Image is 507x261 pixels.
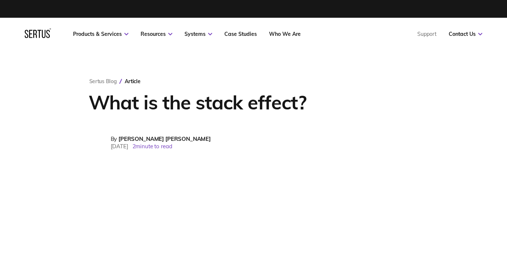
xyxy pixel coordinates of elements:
a: Products & Services [73,31,128,37]
span: 2 minute to read [132,143,172,150]
span: [PERSON_NAME] [PERSON_NAME] [118,135,211,142]
a: Who We Are [269,31,301,37]
a: Support [417,31,437,37]
a: Systems [184,31,212,37]
a: Sertus Blog [89,78,117,85]
a: Case Studies [224,31,257,37]
span: [DATE] [111,143,128,150]
div: By [111,135,211,142]
h1: What is the stack effect? [89,92,306,113]
a: Resources [141,31,172,37]
a: Contact Us [449,31,482,37]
